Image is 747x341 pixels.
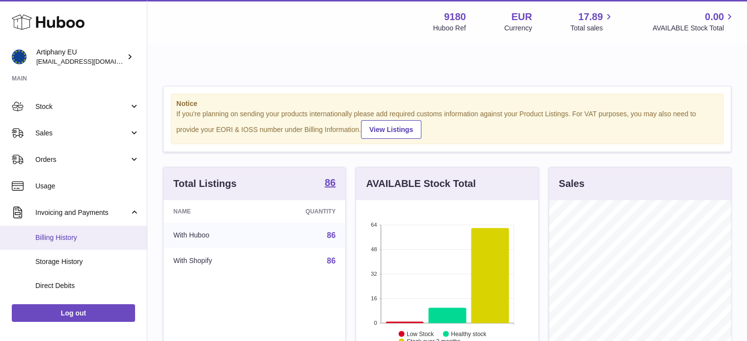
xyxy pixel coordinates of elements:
text: 48 [371,246,377,252]
strong: 9180 [444,10,466,24]
text: 32 [371,271,377,277]
strong: EUR [511,10,532,24]
span: Usage [35,182,139,191]
a: 86 [327,257,336,265]
h3: Total Listings [173,177,237,190]
text: 64 [371,222,377,228]
h3: AVAILABLE Stock Total [366,177,475,190]
h3: Sales [559,177,584,190]
span: Billing History [35,233,139,242]
td: With Huboo [164,223,262,248]
th: Name [164,200,262,223]
a: 0.00 AVAILABLE Stock Total [652,10,735,33]
span: Stock [35,102,129,111]
img: artiphany@artiphany.eu [12,50,27,64]
div: If you're planning on sending your products internationally please add required customs informati... [176,109,718,139]
a: 86 [327,231,336,239]
span: 0.00 [705,10,724,24]
span: Direct Debits [35,281,139,290]
span: 17.89 [578,10,603,24]
text: 16 [371,295,377,301]
span: Storage History [35,257,139,266]
span: Invoicing and Payments [35,208,129,217]
th: Quantity [262,200,346,223]
span: AVAILABLE Stock Total [652,24,735,33]
div: Huboo Ref [433,24,466,33]
a: View Listings [361,120,421,139]
a: Log out [12,304,135,322]
span: Orders [35,155,129,164]
span: Total sales [570,24,614,33]
text: Low Stock [407,330,434,337]
strong: 86 [325,178,335,187]
div: Currency [504,24,532,33]
span: [EMAIL_ADDRESS][DOMAIN_NAME] [36,57,144,65]
td: With Shopify [164,248,262,274]
text: 0 [374,320,377,326]
strong: Notice [176,99,718,108]
span: Sales [35,129,129,138]
a: 86 [325,178,335,189]
div: Artiphany EU [36,48,125,66]
text: Healthy stock [451,330,487,337]
a: 17.89 Total sales [570,10,614,33]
